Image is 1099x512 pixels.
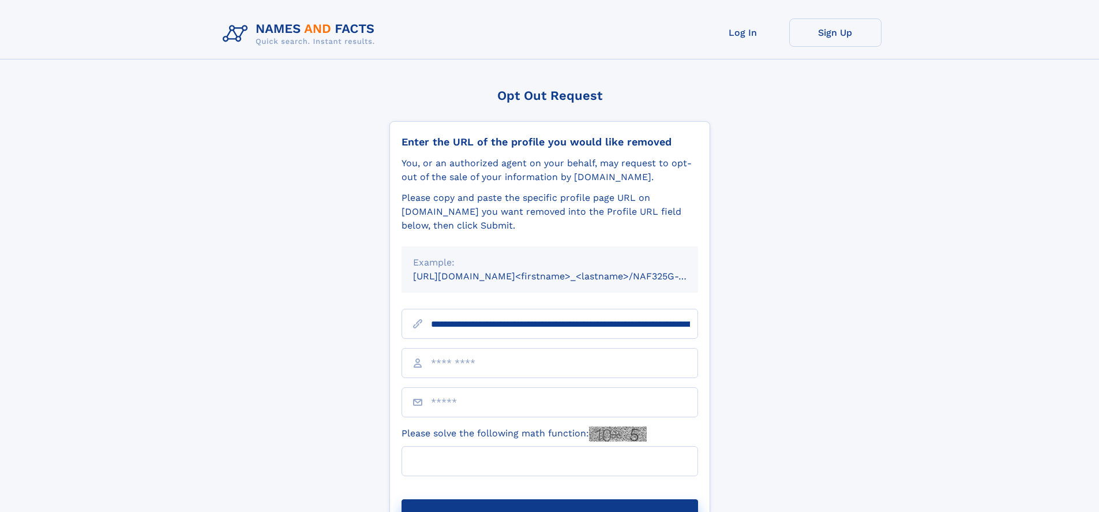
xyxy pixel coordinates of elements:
[402,156,698,184] div: You, or an authorized agent on your behalf, may request to opt-out of the sale of your informatio...
[413,271,720,282] small: [URL][DOMAIN_NAME]<firstname>_<lastname>/NAF325G-xxxxxxxx
[402,191,698,233] div: Please copy and paste the specific profile page URL on [DOMAIN_NAME] you want removed into the Pr...
[218,18,384,50] img: Logo Names and Facts
[402,427,647,442] label: Please solve the following math function:
[389,88,710,103] div: Opt Out Request
[413,256,687,270] div: Example:
[789,18,882,47] a: Sign Up
[697,18,789,47] a: Log In
[402,136,698,148] div: Enter the URL of the profile you would like removed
